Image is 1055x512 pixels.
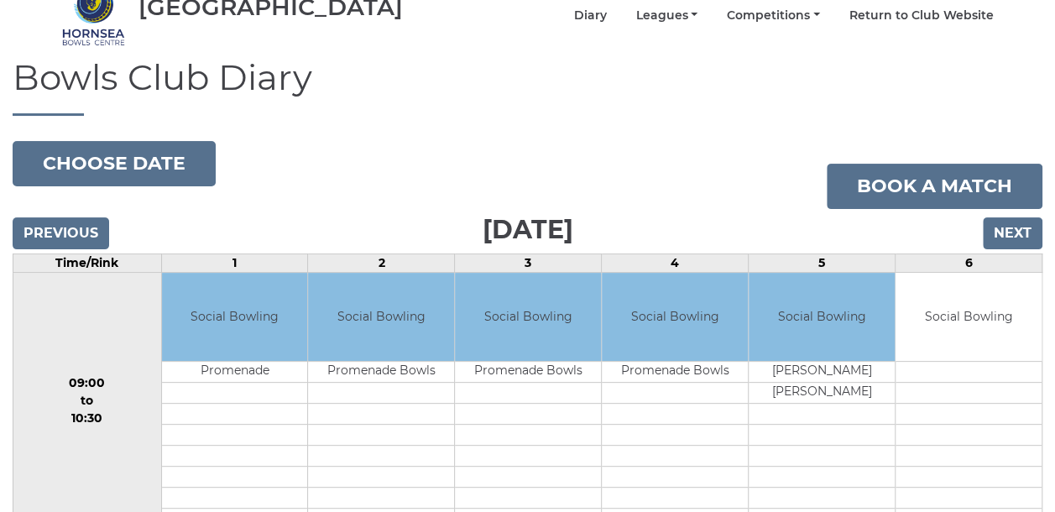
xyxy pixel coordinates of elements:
[161,254,308,273] td: 1
[727,8,820,24] a: Competitions
[13,254,162,273] td: Time/Rink
[635,8,697,24] a: Leagues
[455,361,601,382] td: Promenade Bowls
[455,273,601,361] td: Social Bowling
[162,273,308,361] td: Social Bowling
[13,217,109,249] input: Previous
[749,361,895,382] td: [PERSON_NAME]
[455,254,602,273] td: 3
[602,273,748,361] td: Social Bowling
[749,273,895,361] td: Social Bowling
[983,217,1042,249] input: Next
[573,8,606,24] a: Diary
[13,141,216,186] button: Choose date
[308,361,454,382] td: Promenade Bowls
[308,254,455,273] td: 2
[13,58,1042,116] h1: Bowls Club Diary
[749,382,895,403] td: [PERSON_NAME]
[896,273,1042,361] td: Social Bowling
[602,254,749,273] td: 4
[602,361,748,382] td: Promenade Bowls
[308,273,454,361] td: Social Bowling
[749,254,896,273] td: 5
[162,361,308,382] td: Promenade
[896,254,1042,273] td: 6
[849,8,994,24] a: Return to Club Website
[827,164,1042,209] a: Book a match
